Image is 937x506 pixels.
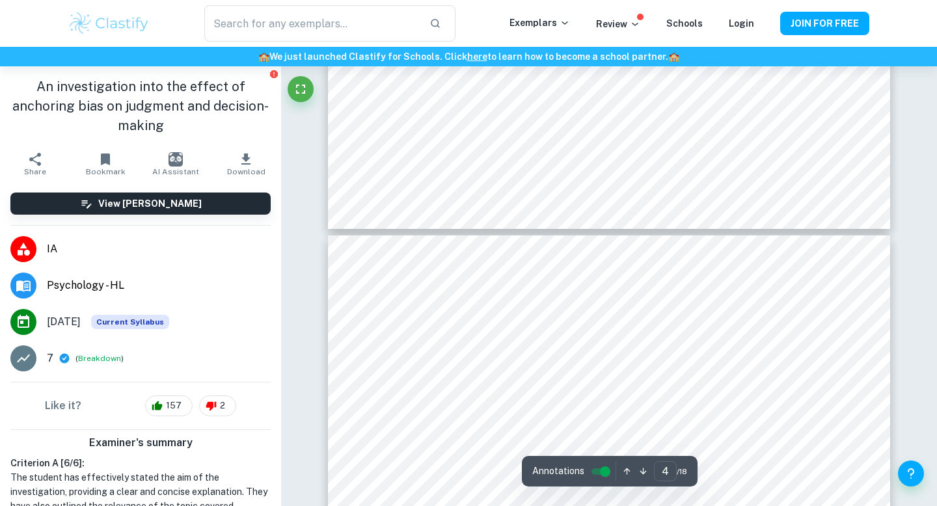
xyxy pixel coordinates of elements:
span: [DATE] [47,314,81,330]
button: Bookmark [70,146,141,182]
span: ( ) [75,353,124,365]
h6: View [PERSON_NAME] [98,196,202,211]
a: Login [729,18,754,29]
p: 7 [47,351,53,366]
div: This exemplar is based on the current syllabus. Feel free to refer to it for inspiration/ideas wh... [91,315,169,329]
button: Report issue [269,69,278,79]
button: Breakdown [78,353,121,364]
img: Clastify logo [68,10,150,36]
span: 157 [159,399,189,412]
div: 2 [199,395,236,416]
h6: Examiner's summary [5,435,276,451]
span: Annotations [532,464,584,478]
button: Help and Feedback [898,460,924,486]
button: JOIN FOR FREE [780,12,869,35]
button: AI Assistant [141,146,211,182]
span: 🏫 [258,51,269,62]
h1: An investigation into the effect of anchoring bias on judgment and decision-making [10,77,271,135]
span: 2 [213,399,232,412]
img: AI Assistant [169,152,183,166]
button: Download [211,146,281,182]
button: View [PERSON_NAME] [10,193,271,215]
button: Fullscreen [288,76,314,102]
span: AI Assistant [152,167,199,176]
span: Bookmark [86,167,126,176]
a: here [467,51,487,62]
span: / 18 [677,466,687,477]
span: 🏫 [668,51,679,62]
span: IA [47,241,271,257]
p: Exemplars [509,16,570,30]
p: Review [596,17,640,31]
input: Search for any exemplars... [204,5,419,42]
span: Share [24,167,46,176]
span: Current Syllabus [91,315,169,329]
span: Psychology - HL [47,278,271,293]
h6: We just launched Clastify for Schools. Click to learn how to become a school partner. [3,49,934,64]
h6: Like it? [45,398,81,414]
span: Download [227,167,265,176]
div: 157 [145,395,193,416]
h6: Criterion A [ 6 / 6 ]: [10,456,271,470]
a: Schools [666,18,703,29]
